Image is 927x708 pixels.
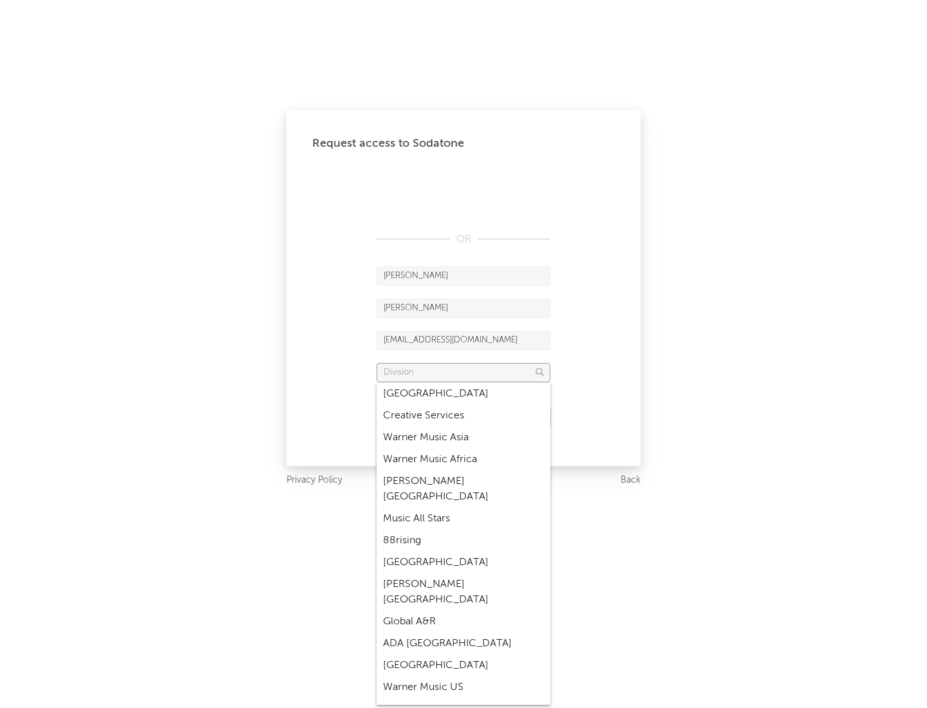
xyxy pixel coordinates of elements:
[377,470,550,508] div: [PERSON_NAME] [GEOGRAPHIC_DATA]
[377,427,550,449] div: Warner Music Asia
[621,472,641,489] a: Back
[377,383,550,405] div: [GEOGRAPHIC_DATA]
[377,633,550,655] div: ADA [GEOGRAPHIC_DATA]
[377,299,550,318] input: Last Name
[377,573,550,611] div: [PERSON_NAME] [GEOGRAPHIC_DATA]
[286,472,342,489] a: Privacy Policy
[377,266,550,286] input: First Name
[312,136,615,151] div: Request access to Sodatone
[377,676,550,698] div: Warner Music US
[377,508,550,530] div: Music All Stars
[377,405,550,427] div: Creative Services
[377,552,550,573] div: [GEOGRAPHIC_DATA]
[377,611,550,633] div: Global A&R
[377,331,550,350] input: Email
[377,232,550,247] div: OR
[377,449,550,470] div: Warner Music Africa
[377,363,550,382] input: Division
[377,530,550,552] div: 88rising
[377,655,550,676] div: [GEOGRAPHIC_DATA]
